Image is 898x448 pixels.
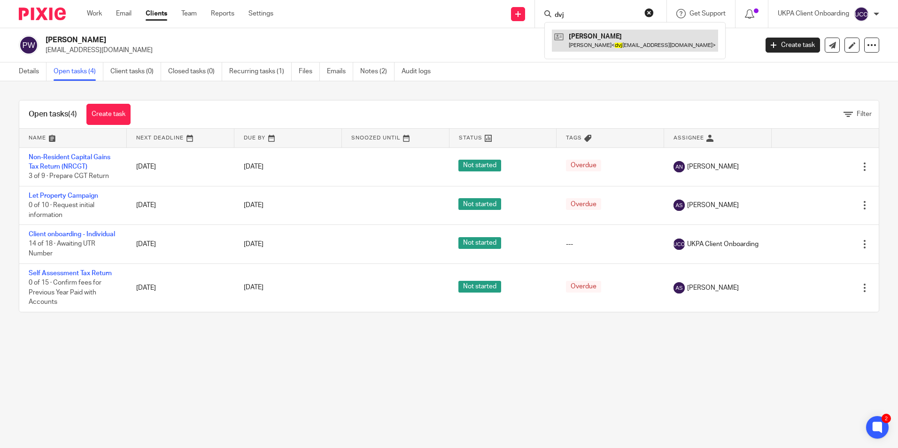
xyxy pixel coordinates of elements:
[127,186,234,224] td: [DATE]
[29,231,115,238] a: Client onboarding - Individual
[402,62,438,81] a: Audit logs
[29,193,98,199] a: Let Property Campaign
[458,237,501,249] span: Not started
[110,62,161,81] a: Client tasks (0)
[19,62,46,81] a: Details
[458,198,501,210] span: Not started
[673,282,685,294] img: svg%3E
[244,163,263,170] span: [DATE]
[566,198,601,210] span: Overdue
[566,160,601,171] span: Overdue
[29,279,101,305] span: 0 of 15 · Confirm fees for Previous Year Paid with Accounts
[248,9,273,18] a: Settings
[181,9,197,18] a: Team
[19,35,39,55] img: svg%3E
[327,62,353,81] a: Emails
[554,11,638,20] input: Search
[244,285,263,291] span: [DATE]
[673,161,685,172] img: svg%3E
[687,162,739,171] span: [PERSON_NAME]
[687,239,759,249] span: UKPA Client Onboarding
[244,241,263,247] span: [DATE]
[116,9,132,18] a: Email
[68,110,77,118] span: (4)
[211,9,234,18] a: Reports
[168,62,222,81] a: Closed tasks (0)
[29,173,109,179] span: 3 of 9 · Prepare CGT Return
[882,414,891,423] div: 2
[673,239,685,250] img: svg%3E
[46,46,751,55] p: [EMAIL_ADDRESS][DOMAIN_NAME]
[566,281,601,293] span: Overdue
[687,283,739,293] span: [PERSON_NAME]
[459,135,482,140] span: Status
[29,109,77,119] h1: Open tasks
[19,8,66,20] img: Pixie
[86,104,131,125] a: Create task
[146,9,167,18] a: Clients
[644,8,654,17] button: Clear
[766,38,820,53] a: Create task
[857,111,872,117] span: Filter
[54,62,103,81] a: Open tasks (4)
[566,239,655,249] div: ---
[778,9,849,18] p: UKPA Client Onboarding
[854,7,869,22] img: svg%3E
[29,154,110,170] a: Non-Resident Capital Gains Tax Return (NRCGT)
[458,160,501,171] span: Not started
[127,263,234,312] td: [DATE]
[29,270,112,277] a: Self Assessment Tax Return
[127,225,234,263] td: [DATE]
[87,9,102,18] a: Work
[127,147,234,186] td: [DATE]
[29,241,95,257] span: 14 of 18 · Awaiting UTR Number
[46,35,610,45] h2: [PERSON_NAME]
[687,201,739,210] span: [PERSON_NAME]
[673,200,685,211] img: svg%3E
[299,62,320,81] a: Files
[689,10,726,17] span: Get Support
[360,62,395,81] a: Notes (2)
[351,135,401,140] span: Snoozed Until
[566,135,582,140] span: Tags
[229,62,292,81] a: Recurring tasks (1)
[458,281,501,293] span: Not started
[29,202,94,218] span: 0 of 10 · Request initial information
[244,202,263,209] span: [DATE]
